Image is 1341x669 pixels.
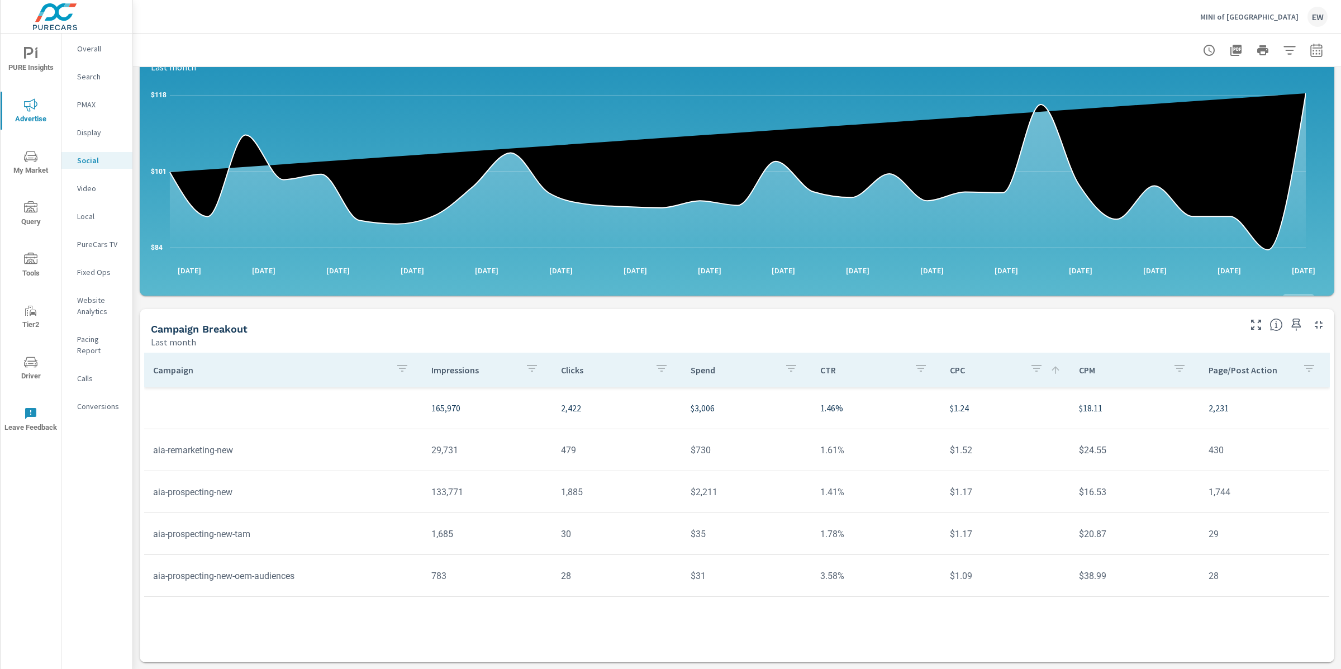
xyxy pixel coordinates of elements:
td: aia-prospecting-new [144,478,422,506]
div: Fixed Ops [61,264,132,281]
p: Impressions [431,364,516,376]
td: 1.78% [811,520,941,548]
p: Campaign [153,364,387,376]
button: Apply Filters [1278,39,1301,61]
button: Make Fullscreen [1247,316,1265,334]
td: 1.41% [811,478,941,506]
div: Overall [61,40,132,57]
p: CTR [820,364,905,376]
span: My Market [4,150,58,177]
button: "Export Report to PDF" [1225,39,1247,61]
p: Local [77,211,123,222]
p: [DATE] [616,265,655,276]
p: Website Analytics [77,295,123,317]
td: 1,885 [552,478,682,506]
span: This is a summary of Social performance results by campaign. Each column can be sorted. [1269,318,1283,331]
p: 2,422 [561,401,673,415]
p: [DATE] [467,265,506,276]
p: 1.46% [820,401,932,415]
text: $84 [151,244,163,252]
td: 1,744 [1200,478,1329,506]
td: $730 [682,436,811,464]
td: $38.99 [1070,562,1200,590]
p: [DATE] [912,265,952,276]
p: Calls [77,373,123,384]
p: PureCars TV [77,239,123,250]
td: 783 [422,562,552,590]
td: $1.52 [941,436,1071,464]
p: Last month [151,335,196,349]
td: 28 [552,562,682,590]
td: 1.61% [811,436,941,464]
td: $35 [682,520,811,548]
p: [DATE] [987,265,1026,276]
p: Spend [691,364,776,376]
div: Video [61,180,132,197]
div: Local [61,208,132,225]
p: Fixed Ops [77,267,123,278]
td: 430 [1200,436,1329,464]
td: $1.17 [941,478,1071,506]
div: Display [61,124,132,141]
p: [DATE] [690,265,729,276]
p: PMAX [77,99,123,110]
p: Page/Post Action [1209,364,1294,376]
p: [DATE] [838,265,877,276]
div: PMAX [61,96,132,113]
p: Video [77,183,123,194]
td: 3.58% [811,562,941,590]
span: Tools [4,253,58,280]
p: [DATE] [244,265,283,276]
td: 30 [552,520,682,548]
p: 2,231 [1209,401,1320,415]
span: Advertise [4,98,58,126]
p: Last month [151,60,196,74]
p: Search [77,71,123,82]
p: [DATE] [1284,265,1323,276]
div: PureCars TV [61,236,132,253]
div: Calls [61,370,132,387]
p: 165,970 [431,401,543,415]
td: $1.09 [941,562,1071,590]
p: [DATE] [1135,265,1174,276]
span: Save this to your personalized report [1287,316,1305,334]
text: $118 [151,91,167,99]
p: CPC [950,364,1021,376]
td: 1,685 [422,520,552,548]
p: [DATE] [1061,265,1100,276]
td: aia-prospecting-new-tam [144,520,422,548]
span: PURE Insights [4,47,58,74]
p: MINI of [GEOGRAPHIC_DATA] [1200,12,1299,22]
span: Leave Feedback [4,407,58,434]
td: $20.87 [1070,520,1200,548]
p: [DATE] [541,265,581,276]
div: Conversions [61,398,132,415]
td: aia-prospecting-new-oem-audiences [144,562,422,590]
span: Driver [4,355,58,383]
div: EW [1307,7,1328,27]
span: Tier2 [4,304,58,331]
p: [DATE] [1210,265,1249,276]
p: [DATE] [764,265,803,276]
td: $2,211 [682,478,811,506]
td: $1.17 [941,520,1071,548]
td: 29 [1200,520,1329,548]
div: Search [61,68,132,85]
p: Social [77,155,123,166]
p: [DATE] [393,265,432,276]
div: Website Analytics [61,292,132,320]
div: Social [61,152,132,169]
td: $31 [682,562,811,590]
p: Clicks [561,364,646,376]
p: $1.24 [950,401,1062,415]
td: aia-remarketing-new [144,436,422,464]
button: Minimize Widget [1310,316,1328,334]
p: Conversions [77,401,123,412]
td: $24.55 [1070,436,1200,464]
p: $18.11 [1079,401,1191,415]
p: Overall [77,43,123,54]
td: 133,771 [422,478,552,506]
td: $16.53 [1070,478,1200,506]
h5: Campaign Breakout [151,323,248,335]
span: Query [4,201,58,229]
